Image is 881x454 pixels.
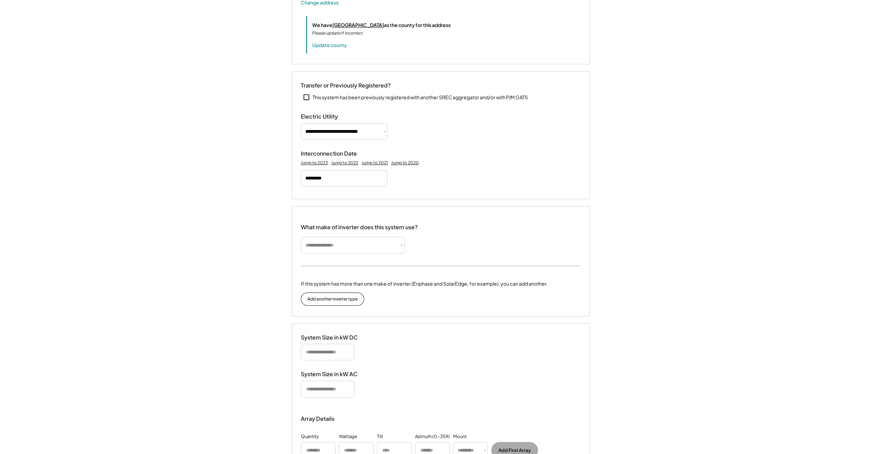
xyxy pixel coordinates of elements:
div: Mount [453,433,467,440]
div: System Size in kW DC [301,334,370,341]
div: Transfer or Previously Registered? [301,82,391,89]
div: This system has been previously registered with another SREC aggregator and/or with PJM GATS [313,94,528,101]
div: Wattage [339,433,357,440]
div: Tilt [377,433,383,440]
u: [GEOGRAPHIC_DATA] [332,22,384,28]
div: Jump to 2023 [301,160,328,166]
button: Update county [312,41,347,48]
div: What make of inverter does this system use? [301,217,418,232]
div: We have as the county for this address [312,21,451,29]
div: Jump to 2022 [331,160,358,166]
div: Electric Utility [301,113,370,120]
div: Quantity [301,433,319,440]
div: Please update if incorrect. [312,30,364,36]
div: Array Details [301,415,335,423]
div: System Size in kW AC [301,371,370,378]
button: Add another inverter type [301,293,364,306]
div: Interconnection Date [301,150,370,157]
div: Jump to 2021 [362,160,388,166]
div: Azimuth (0-359) [415,433,450,440]
div: Jump to 2020 [391,160,419,166]
div: If this system has more than one make of inverter (Enphase and SolarEdge, for example), you can a... [301,280,548,287]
